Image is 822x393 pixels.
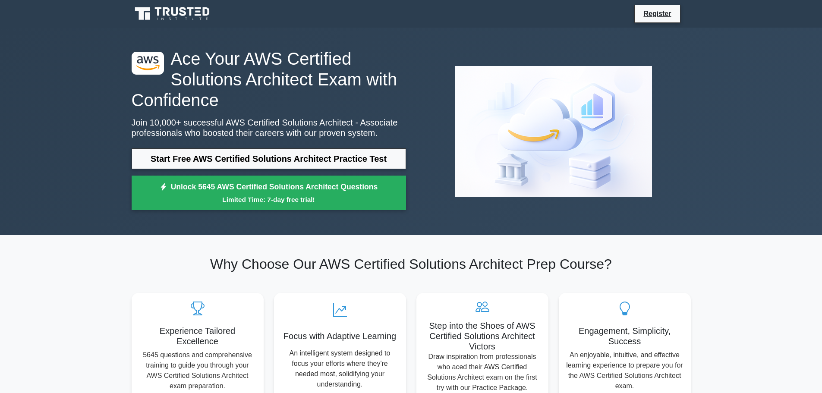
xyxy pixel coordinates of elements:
p: An intelligent system designed to focus your efforts where they're needed most, solidifying your ... [281,348,399,390]
h5: Engagement, Simplicity, Success [566,326,684,346]
p: Join 10,000+ successful AWS Certified Solutions Architect - Associate professionals who boosted t... [132,117,406,138]
h5: Step into the Shoes of AWS Certified Solutions Architect Victors [423,321,542,352]
h2: Why Choose Our AWS Certified Solutions Architect Prep Course? [132,256,691,272]
p: An enjoyable, intuitive, and effective learning experience to prepare you for the AWS Certified S... [566,350,684,391]
p: Draw inspiration from professionals who aced their AWS Certified Solutions Architect exam on the ... [423,352,542,393]
a: Start Free AWS Certified Solutions Architect Practice Test [132,148,406,169]
h1: Ace Your AWS Certified Solutions Architect Exam with Confidence [132,48,406,110]
small: Limited Time: 7-day free trial! [142,195,395,204]
h5: Focus with Adaptive Learning [281,331,399,341]
a: Register [638,8,676,19]
img: AWS Certified Solutions Architect - Associate Preview [448,59,659,204]
a: Unlock 5645 AWS Certified Solutions Architect QuestionsLimited Time: 7-day free trial! [132,176,406,210]
p: 5645 questions and comprehensive training to guide you through your AWS Certified Solutions Archi... [139,350,257,391]
h5: Experience Tailored Excellence [139,326,257,346]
